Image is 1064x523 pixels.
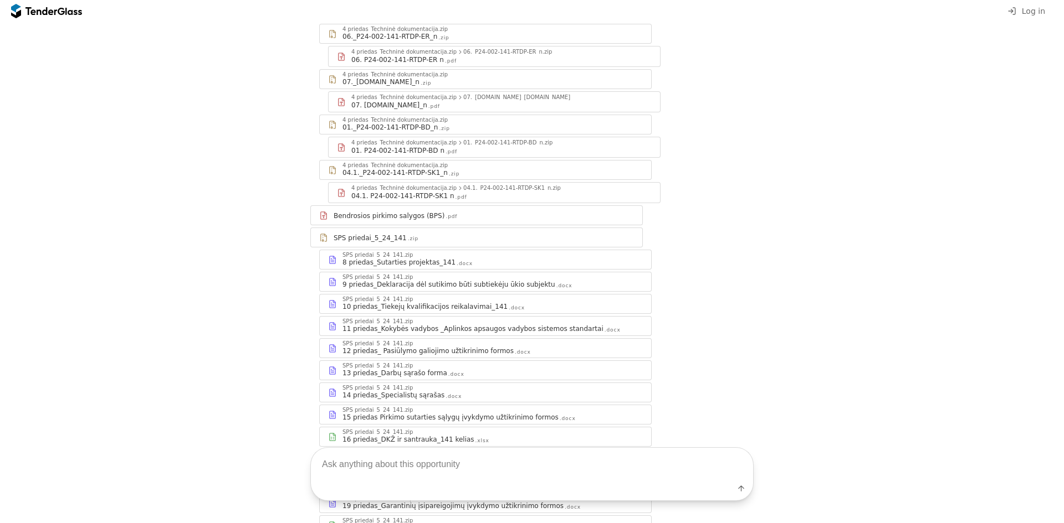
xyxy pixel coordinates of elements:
div: 15 priedas Pirkimo sutarties sąlygų įvykdymo užtikrinimo formos [342,413,559,422]
div: SPS priedai_5_24_141.zip [342,275,413,280]
div: SPS priedai_5_24_141.zip [342,407,413,413]
a: SPS priedai_5_24_141.zip8 priedas_Sutarties projektas_141.docx [319,250,652,270]
span: Log in [1022,7,1045,15]
a: SPS priedai_5_24_141.zip15 priedas Pirkimo sutarties sąlygų įvykdymo užtikrinimo formos.docx [319,405,652,424]
div: .pdf [446,148,457,156]
div: 14 priedas_Specialistų sąrašas [342,391,444,400]
div: .docx [446,393,462,400]
div: 4 priedas_Techninė dokumentacija.zip [351,49,457,55]
div: 01._P24-002-141-RTDP-BD_n [342,123,438,132]
div: .docx [560,415,576,422]
div: 4 priedas_Techninė dokumentacija.zip [342,117,448,123]
a: 4 priedas_Techninė dokumentacija.zip06._P24-002-141-RTDP-ER_n.zip [319,24,652,44]
div: .docx [509,304,525,312]
div: .pdf [445,58,457,65]
div: .docx [515,349,531,356]
div: 01._P24-002-141-RTDP-BD_n.zip [463,140,553,146]
a: SPS priedai_5_24_141.zip9 priedas_Deklaracija dėl sutikimo būti subtiekėju ūkio subjektu.docx [319,272,652,292]
div: 4 priedas_Techninė dokumentacija.zip [342,163,448,168]
button: Log in [1004,4,1048,18]
div: 07. [DOMAIN_NAME]_n [351,101,427,110]
div: .zip [449,170,459,178]
a: 4 priedas_Techninė dokumentacija.zip07._[DOMAIN_NAME]_n.zip [319,69,652,89]
a: SPS priedai_5_24_141.zip11 priedas_Kokybės vadybos _Aplinkos apsaugos vadybos sistemos standartai... [319,316,652,336]
a: 4 priedas_Techninė dokumentacija.zip06._P24-002-141-RTDP-ER_n.zip06. P24-002-141-RTDP-ER n.pdf [328,46,661,67]
div: 4 priedas_Techninė dokumentacija.zip [351,140,457,146]
div: 8 priedas_Sutarties projektas_141 [342,258,456,267]
div: .zip [439,125,449,132]
div: 4 priedas_Techninė dokumentacija.zip [351,95,457,100]
div: Bendrosios pirkimo salygos (BPS) [334,211,444,220]
div: SPS priedai_5_24_141.zip [342,319,413,324]
div: .pdf [446,213,457,220]
div: 06. P24-002-141-RTDP-ER n [351,55,444,64]
div: 06._P24-002-141-RTDP-ER_n [342,32,437,41]
a: Bendrosios pirkimo salygos (BPS).pdf [310,205,643,225]
div: 07._[DOMAIN_NAME]_n [342,77,420,86]
div: .docx [556,282,572,289]
div: 13 priedas_Darbų sąrašo forma [342,369,447,377]
a: SPS priedai_5_24_141.zip13 priedas_Darbų sąrašo forma.docx [319,360,652,380]
a: 4 priedas_Techninė dokumentacija.zip01._P24-002-141-RTDP-BD_n.zip [319,115,652,134]
div: .docx [605,327,621,334]
div: SPS priedai_5_24_141.zip [342,385,413,391]
div: .zip [421,80,431,87]
div: 9 priedas_Deklaracija dėl sutikimo būti subtiekėju ūkio subjektu [342,280,555,289]
div: .docx [448,371,464,378]
div: SPS priedai_5_24_141.zip [342,297,413,302]
div: 04.1. P24-002-141-RTDP-SK1 n [351,191,454,200]
a: 4 priedas_Techninė dokumentacija.zip04.1._P24-002-141-RTDP-SK1_n.zip04.1. P24-002-141-RTDP-SK1 n.pdf [328,182,661,203]
div: 4 priedas_Techninė dokumentacija.zip [351,185,457,191]
div: .pdf [456,194,467,201]
div: 10 priedas_Tiekejų kvalifikacijos reikalavimai_141 [342,302,508,311]
div: 06._P24-002-141-RTDP-ER_n.zip [463,49,552,55]
div: .zip [408,235,418,242]
div: 07._[DOMAIN_NAME]_[DOMAIN_NAME] [463,95,570,100]
a: SPS priedai_5_24_141.zip10 priedas_Tiekejų kvalifikacijos reikalavimai_141.docx [319,294,652,314]
div: .zip [438,34,449,42]
div: 12 priedas_ Pasiūlymo galiojimo užtikrinimo formos [342,346,514,355]
a: SPS priedai_5_24_141.zip12 priedas_ Pasiūlymo galiojimo užtikrinimo formos.docx [319,338,652,358]
a: SPS priedai_5_24_141.zip [310,227,643,247]
div: 11 priedas_Kokybės vadybos _Aplinkos apsaugos vadybos sistemos standartai [342,324,603,333]
div: SPS priedai_5_24_141.zip [342,341,413,346]
div: 4 priedas_Techninė dokumentacija.zip [342,27,448,32]
a: 4 priedas_Techninė dokumentacija.zip07._[DOMAIN_NAME]_[DOMAIN_NAME]07. [DOMAIN_NAME]_n.pdf [328,91,661,112]
div: .docx [457,260,473,267]
div: SPS priedai_5_24_141.zip [342,252,413,258]
div: 01. P24-002-141-RTDP-BD n [351,146,444,155]
div: .pdf [428,103,440,110]
div: SPS priedai_5_24_141.zip [342,363,413,369]
div: 04.1._P24-002-141-RTDP-SK1_n.zip [463,185,561,191]
a: 4 priedas_Techninė dokumentacija.zip04.1._P24-002-141-RTDP-SK1_n.zip [319,160,652,180]
div: SPS priedai_5_24_141 [334,234,407,242]
div: 4 priedas_Techninė dokumentacija.zip [342,72,448,77]
div: 04.1._P24-002-141-RTDP-SK1_n [342,168,448,177]
a: SPS priedai_5_24_141.zip14 priedas_Specialistų sąrašas.docx [319,382,652,402]
a: 4 priedas_Techninė dokumentacija.zip01._P24-002-141-RTDP-BD_n.zip01. P24-002-141-RTDP-BD n.pdf [328,137,661,158]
